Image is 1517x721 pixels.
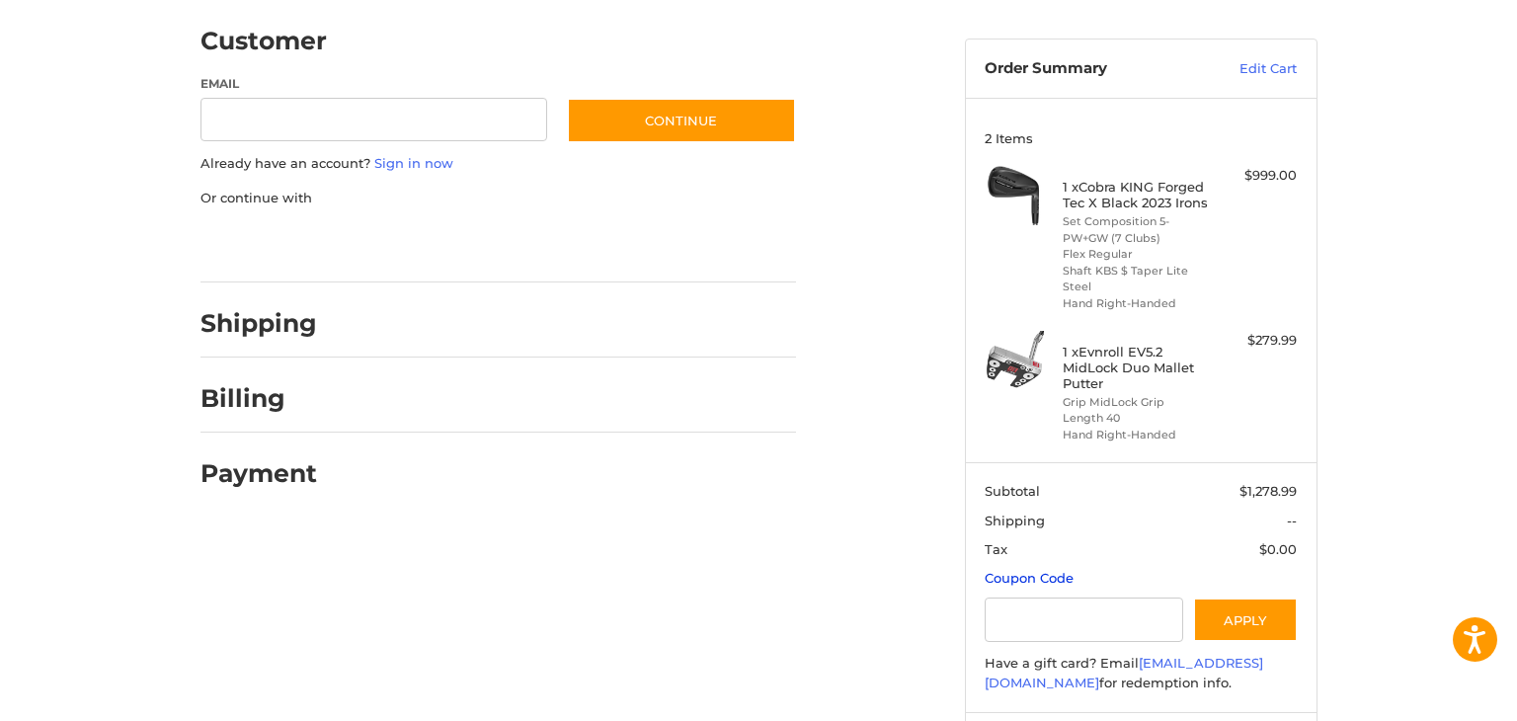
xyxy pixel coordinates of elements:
span: $1,278.99 [1239,483,1297,499]
button: Apply [1193,598,1298,642]
h4: 1 x Cobra KING Forged Tec X Black 2023 Irons [1063,179,1214,211]
iframe: PayPal-paylater [361,227,510,263]
span: -- [1287,513,1297,528]
label: Email [200,75,548,93]
h3: 2 Items [985,130,1297,146]
span: Shipping [985,513,1045,528]
li: Flex Regular [1063,246,1214,263]
h2: Customer [200,26,327,56]
p: Already have an account? [200,154,796,174]
h2: Shipping [200,308,317,339]
span: Subtotal [985,483,1040,499]
iframe: PayPal-venmo [528,227,677,263]
li: Grip MidLock Grip [1063,394,1214,411]
li: Length 40 [1063,410,1214,427]
h2: Payment [200,458,317,489]
h2: Billing [200,383,316,414]
h3: Order Summary [985,59,1197,79]
a: Edit Cart [1197,59,1297,79]
li: Hand Right-Handed [1063,295,1214,312]
a: Sign in now [374,155,453,171]
h4: 1 x Evnroll EV5.2 MidLock Duo Mallet Putter [1063,344,1214,392]
li: Hand Right-Handed [1063,427,1214,443]
a: Coupon Code [985,570,1074,586]
span: Tax [985,541,1007,557]
div: Have a gift card? Email for redemption info. [985,654,1297,692]
p: Or continue with [200,189,796,208]
a: [EMAIL_ADDRESS][DOMAIN_NAME] [985,655,1263,690]
iframe: PayPal-paypal [194,227,342,263]
input: Gift Certificate or Coupon Code [985,598,1183,642]
li: Shaft KBS $ Taper Lite Steel [1063,263,1214,295]
button: Continue [567,98,796,143]
li: Set Composition 5-PW+GW (7 Clubs) [1063,213,1214,246]
span: $0.00 [1259,541,1297,557]
div: $999.00 [1219,166,1297,186]
div: $279.99 [1219,331,1297,351]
